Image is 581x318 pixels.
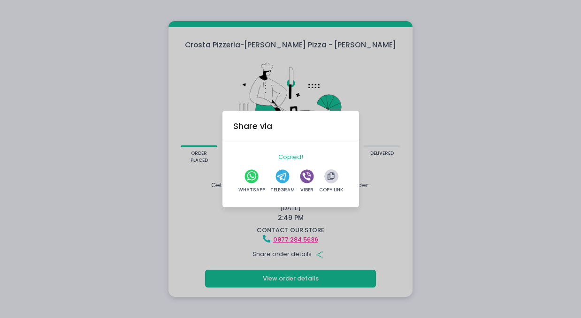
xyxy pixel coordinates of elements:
div: Share via [233,120,272,132]
div: WhatsApp [238,187,265,194]
div: Viber [300,187,314,194]
button: whatsapp [245,169,259,183]
button: viber [300,169,314,183]
div: Telegram [270,187,295,194]
div: Copied! [233,152,349,162]
div: Copy Link [319,187,343,194]
button: telegram [275,169,290,183]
